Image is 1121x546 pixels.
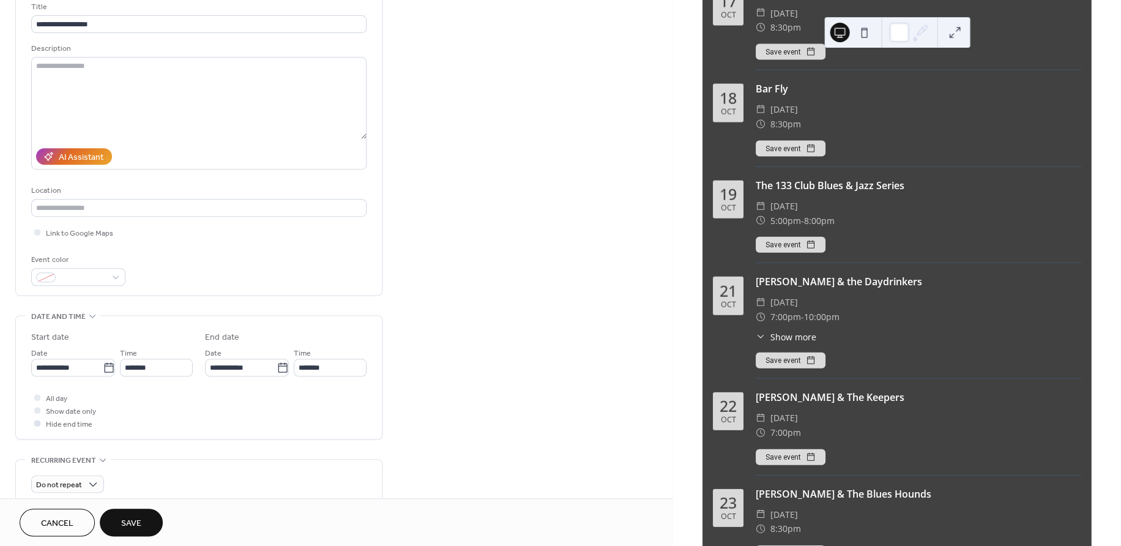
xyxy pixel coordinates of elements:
[31,253,123,266] div: Event color
[721,12,736,20] div: Oct
[721,301,736,309] div: Oct
[721,513,736,521] div: Oct
[756,310,765,324] div: ​
[756,44,825,60] button: Save event
[121,517,141,530] span: Save
[721,204,736,212] div: Oct
[756,199,765,214] div: ​
[31,184,364,197] div: Location
[720,495,737,510] div: 23
[720,91,737,106] div: 18
[770,199,798,214] span: [DATE]
[770,411,798,425] span: [DATE]
[801,310,804,324] span: -
[756,20,765,35] div: ​
[756,295,765,310] div: ​
[756,487,1081,501] div: [PERSON_NAME] & The Blues Hounds
[721,108,736,116] div: Oct
[31,347,48,360] span: Date
[31,310,86,323] span: Date and time
[756,214,765,228] div: ​
[770,331,816,343] span: Show more
[756,425,765,440] div: ​
[20,509,95,536] button: Cancel
[36,478,82,492] span: Do not repeat
[41,517,73,530] span: Cancel
[205,331,239,344] div: End date
[31,1,364,13] div: Title
[756,411,765,425] div: ​
[756,274,1081,289] div: [PERSON_NAME] & the Daydrinkers
[46,405,96,418] span: Show date only
[721,416,736,424] div: Oct
[756,331,765,343] div: ​
[59,151,103,164] div: AI Assistant
[756,522,765,536] div: ​
[756,6,765,21] div: ​
[756,449,825,465] button: Save event
[770,310,801,324] span: 7:00pm
[770,295,798,310] span: [DATE]
[770,522,801,536] span: 8:30pm
[770,214,801,228] span: 5:00pm
[756,178,1081,193] div: The 133 Club Blues & Jazz Series
[294,347,311,360] span: Time
[801,214,804,228] span: -
[756,507,765,522] div: ​
[756,141,825,157] button: Save event
[770,6,798,21] span: [DATE]
[770,425,801,440] span: 7:00pm
[756,331,816,343] button: ​Show more
[756,237,825,253] button: Save event
[756,353,825,368] button: Save event
[100,509,163,536] button: Save
[31,454,96,467] span: Recurring event
[31,42,364,55] div: Description
[770,102,798,117] span: [DATE]
[120,347,137,360] span: Time
[756,117,765,132] div: ​
[770,507,798,522] span: [DATE]
[720,283,737,299] div: 21
[205,347,222,360] span: Date
[770,20,801,35] span: 8:30pm
[720,398,737,414] div: 22
[46,418,92,431] span: Hide end time
[46,227,113,240] span: Link to Google Maps
[770,117,801,132] span: 8:30pm
[756,390,1081,405] div: [PERSON_NAME] & The Keepers
[31,331,69,344] div: Start date
[756,102,765,117] div: ​
[804,214,835,228] span: 8:00pm
[36,148,112,165] button: AI Assistant
[804,310,840,324] span: 10:00pm
[756,81,1081,96] div: Bar Fly
[720,187,737,202] div: 19
[46,392,67,405] span: All day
